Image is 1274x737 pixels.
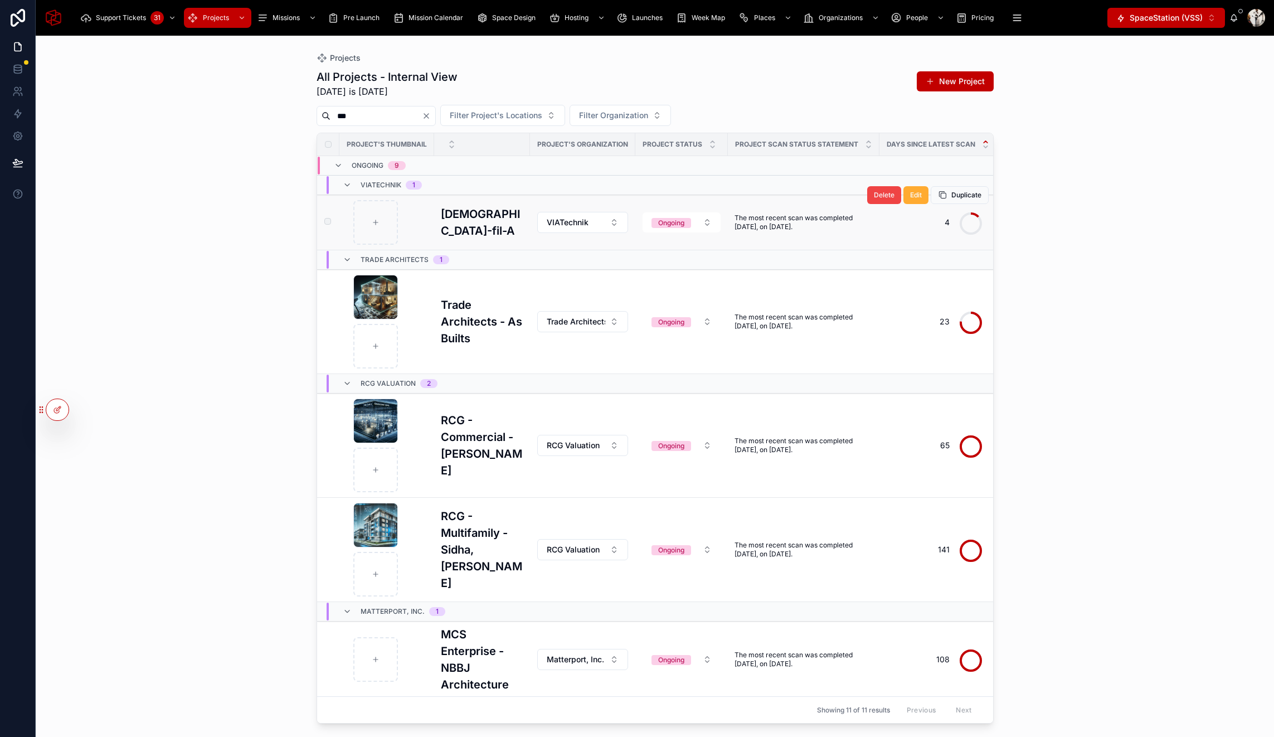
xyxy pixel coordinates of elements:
a: Places [735,8,798,28]
div: scrollable content [71,6,1107,30]
a: Launches [613,8,670,28]
a: Mission Calendar [390,8,471,28]
span: VIATechnik [361,181,401,190]
a: Pre Launch [324,8,387,28]
span: Days Since Latest Scan [887,140,975,149]
span: Places [754,13,775,22]
a: Missions [254,8,322,28]
a: RCG - Commercial - [PERSON_NAME] [441,412,523,479]
span: Organizations [819,13,863,22]
span: RCG Valuation [361,379,416,388]
button: Select Button [643,435,721,455]
button: Select Button [643,540,721,560]
a: Select Button [537,311,629,333]
button: Select Button [537,539,628,560]
span: SpaceStation (VSS) [1130,12,1203,23]
a: 141 [886,528,990,571]
span: Week Map [692,13,725,22]
span: Support Tickets [96,13,146,22]
div: Ongoing [658,317,684,327]
a: Projects [184,8,251,28]
button: Select Button [643,312,721,332]
button: Select Button [537,311,628,332]
a: Select Button [642,539,721,560]
button: Select Button [1107,8,1225,28]
h3: [DEMOGRAPHIC_DATA]-fil-A [441,206,523,239]
span: Mission Calendar [409,13,463,22]
span: Project Status [643,140,702,149]
span: Filter Organization [579,110,648,121]
span: Duplicate [951,191,981,200]
a: The most recent scan was completed [DATE], on [DATE]. [735,313,873,331]
a: People [887,8,950,28]
span: Delete [874,191,894,200]
div: 2 [427,379,431,388]
a: Organizations [800,8,885,28]
span: [DATE] is [DATE] [317,85,458,98]
div: Ongoing [658,441,684,451]
a: Hosting [546,8,611,28]
a: Select Button [642,311,721,332]
a: 108 [886,638,990,681]
a: RCG - Multifamily - Sidha, [PERSON_NAME] [441,508,523,591]
a: The most recent scan was completed [DATE], on [DATE]. [735,651,873,668]
button: Select Button [643,649,721,670]
span: Matterport, Inc. [361,607,425,616]
img: App logo [45,9,62,27]
span: RCG Valuation [547,544,600,555]
a: Select Button [642,649,721,670]
span: Pre Launch [343,13,380,22]
a: The most recent scan was completed [DATE], on [DATE]. [735,214,873,231]
span: Project Scan Status Statement [735,140,858,149]
a: Select Button [642,212,721,233]
span: VIATechnik [547,217,589,228]
a: Select Button [537,434,629,457]
div: 23 [940,311,950,333]
span: Filter Project's Locations [450,110,542,121]
div: 65 [940,434,950,457]
button: Select Button [537,649,628,670]
div: Ongoing [658,545,684,555]
button: Select Button [537,212,628,233]
a: Select Button [537,211,629,234]
button: Select Button [537,435,628,456]
a: MCS Enterprise - NBBJ Architecture [441,626,523,693]
a: Select Button [537,539,629,561]
a: Space Design [473,8,543,28]
h1: All Projects - Internal View [317,69,458,85]
button: Delete [867,186,901,204]
a: Trade Architects - As Builts [441,297,523,347]
a: The most recent scan was completed [DATE], on [DATE]. [735,437,873,454]
div: Ongoing [658,218,684,228]
a: Select Button [537,648,629,671]
button: Select Button [570,105,671,126]
div: 108 [936,648,950,671]
div: 9 [395,161,399,170]
a: Week Map [673,8,733,28]
a: Select Button [642,435,721,456]
a: 23 [886,300,990,343]
button: Edit [903,186,928,204]
span: RCG Valuation [547,440,600,451]
a: Pricing [952,8,1001,28]
span: Matterport, Inc. [547,654,604,665]
div: 4 [945,211,950,234]
button: Clear [422,111,435,120]
span: Hosting [565,13,589,22]
span: Missions [273,13,300,22]
button: Duplicate [931,186,989,204]
span: Projects [330,52,361,64]
span: Projects [203,13,229,22]
div: 1 [440,255,443,264]
div: 1 [412,181,415,190]
span: Project's Organization [537,140,628,149]
button: Select Button [643,212,721,232]
a: The most recent scan was completed [DATE], on [DATE]. [735,541,873,559]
